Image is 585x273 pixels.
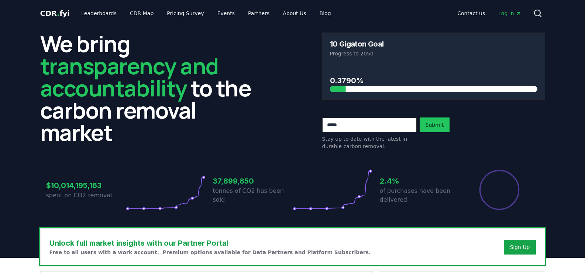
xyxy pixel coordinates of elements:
[49,238,371,249] h3: Unlock full market insights with our Partner Portal
[314,7,337,20] a: Blog
[479,169,520,211] div: Percentage of sales delivered
[49,249,371,256] p: Free to all users with a work account. Premium options available for Data Partners and Platform S...
[510,243,530,251] a: Sign Up
[498,10,521,17] span: Log in
[504,240,536,255] button: Sign Up
[75,7,123,20] a: Leaderboards
[330,75,537,86] h3: 0.3790%
[380,187,460,204] p: of purchases have been delivered
[40,9,70,18] span: CDR fyi
[40,33,263,143] h2: We bring to the carbon removal market
[277,7,312,20] a: About Us
[46,180,126,191] h3: $10,014,195,163
[322,135,417,150] p: Stay up to date with the latest in durable carbon removal.
[330,40,384,48] h3: 10 Gigaton Goal
[40,8,70,18] a: CDR.fyi
[330,50,537,57] p: Progress to 2050
[213,175,293,187] h3: 37,899,850
[57,9,59,18] span: .
[420,117,450,132] button: Submit
[242,7,275,20] a: Partners
[213,187,293,204] p: tonnes of CO2 has been sold
[46,191,126,200] p: spent on CO2 removal
[75,7,337,20] nav: Main
[211,7,241,20] a: Events
[492,7,527,20] a: Log in
[451,7,491,20] a: Contact us
[40,51,218,103] span: transparency and accountability
[124,7,159,20] a: CDR Map
[161,7,210,20] a: Pricing Survey
[451,7,527,20] nav: Main
[380,175,460,187] h3: 2.4%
